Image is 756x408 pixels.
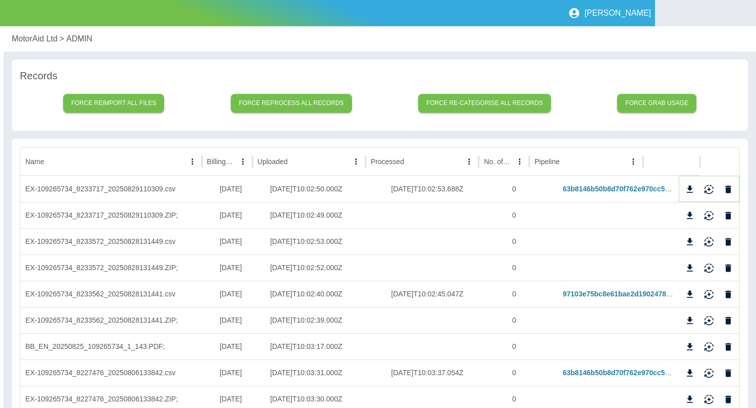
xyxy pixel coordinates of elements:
div: BB_EN_20250825_109265734_1_143.PDF; [20,333,215,360]
button: Uploaded column menu [349,155,363,169]
div: Uploaded [258,158,288,166]
button: Delete [721,208,736,223]
button: Reimport [701,313,717,328]
button: Processed column menu [462,155,476,169]
button: Download [682,234,697,249]
a: 63b8146b50b8d70f762e970cc51a22d603a5f027 [563,185,719,193]
div: 26/08/2025 [215,202,265,228]
div: EX-109265734_8233562_20250828131441.ZIP; [20,307,215,333]
div: No. of rows [484,158,512,166]
div: 0 [507,228,558,254]
h6: Records [20,68,740,84]
button: Delete [721,313,736,328]
button: Download [682,208,697,223]
div: 0 [507,281,558,307]
div: 0 [507,176,558,202]
div: 2025-08-29T10:02:52.000Z [265,254,386,281]
div: EX-109265734_8233572_20250828131449.ZIP; [20,254,215,281]
div: EX-109265734_8233717_20250829110309.ZIP; [20,202,215,228]
div: 2025-08-07T10:03:37.054Z [386,360,508,386]
div: Name [25,158,44,166]
div: 0 [507,254,558,281]
div: EX-109265734_8227476_20250806133842.csv [20,360,215,386]
button: Delete [721,366,736,381]
div: 2025-09-01T10:02:49.000Z [265,202,386,228]
button: Force reimport all files [63,94,165,113]
div: 26/08/2025 [215,254,265,281]
button: Delete [721,261,736,276]
div: 26/08/2025 [215,307,265,333]
button: Force re-categorise all records [418,94,551,113]
div: 2025-08-07T10:03:31.000Z [265,360,386,386]
div: 2025-08-28T10:03:17.000Z [265,333,386,360]
button: Download [682,392,697,407]
button: Name column menu [185,155,199,169]
button: Reimport [701,366,717,381]
button: Reimport [701,287,717,302]
button: Download [682,261,697,276]
button: Delete [721,392,736,407]
button: Delete [721,287,736,302]
button: Download [682,182,697,197]
button: Reimport [701,208,717,223]
button: [PERSON_NAME] [564,3,655,23]
a: ADMIN [66,33,92,45]
div: Processed [371,158,404,166]
div: EX-109265734_8233572_20250828131449.csv [20,228,215,254]
div: 26/08/2025 [215,333,265,360]
button: Force grab usage [617,94,696,113]
button: Download [682,313,697,328]
button: Download [682,287,697,302]
button: Pipeline column menu [626,155,640,169]
div: EX-109265734_8233562_20250828131441.csv [20,281,215,307]
div: 2025-08-29T10:02:40.000Z [265,281,386,307]
button: Download [682,366,697,381]
button: Reimport [701,182,717,197]
div: 0 [507,307,558,333]
a: 63b8146b50b8d70f762e970cc51a22d603a5f027 [563,369,719,377]
button: Reimport [701,339,717,354]
div: 2025-08-29T10:02:39.000Z [265,307,386,333]
div: 0 [507,333,558,360]
div: 2025-09-01T10:02:50.000Z [265,176,386,202]
div: Billing Date [207,158,235,166]
div: 0 [507,360,558,386]
div: EX-109265734_8233717_20250829110309.csv [20,176,215,202]
button: Force reprocess all records [231,94,352,113]
div: 0 [507,202,558,228]
button: Delete [721,182,736,197]
button: Reimport [701,261,717,276]
button: Billing Date column menu [236,155,250,169]
div: 2025-08-29T10:02:53.000Z [265,228,386,254]
p: [PERSON_NAME] [584,9,651,18]
button: Delete [721,234,736,249]
button: Reimport [701,392,717,407]
button: Delete [721,339,736,354]
a: 97103e75bc8e61bae2d1902478def2314edfd6cb [563,290,720,298]
p: > [60,33,64,45]
div: 26/07/2025 [215,360,265,386]
button: Reimport [701,234,717,249]
a: MotorAid Ltd [12,33,58,45]
div: 2025-08-29T10:02:45.047Z [386,281,508,307]
div: Pipeline [534,158,560,166]
div: 2025-09-01T10:02:53.688Z [386,176,508,202]
div: 26/08/2025 [215,176,265,202]
div: 26/08/2025 [215,228,265,254]
div: 26/08/2025 [215,281,265,307]
button: Download [682,339,697,354]
button: No. of rows column menu [513,155,527,169]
